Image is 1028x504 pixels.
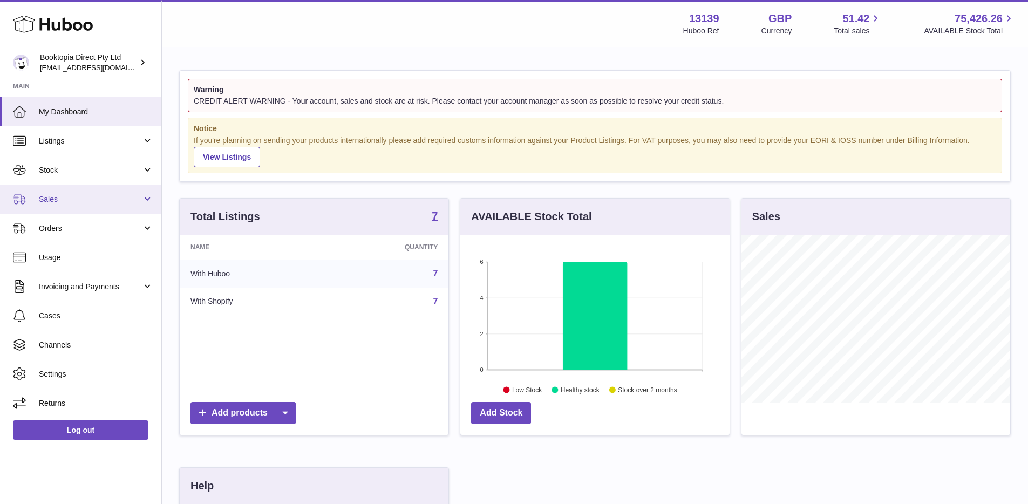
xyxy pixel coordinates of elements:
strong: GBP [768,11,792,26]
h3: Sales [752,209,780,224]
span: AVAILABLE Stock Total [924,26,1015,36]
th: Quantity [325,235,449,260]
span: Settings [39,369,153,379]
strong: 13139 [689,11,719,26]
th: Name [180,235,325,260]
a: Add Stock [471,402,531,424]
span: Orders [39,223,142,234]
span: Listings [39,136,142,146]
div: Huboo Ref [683,26,719,36]
text: 0 [480,366,484,373]
h3: Total Listings [190,209,260,224]
strong: Warning [194,85,996,95]
text: Stock over 2 months [618,386,677,394]
text: 2 [480,331,484,337]
td: With Shopify [180,288,325,316]
a: Add products [190,402,296,424]
span: Cases [39,311,153,321]
span: Total sales [834,26,882,36]
span: Stock [39,165,142,175]
span: My Dashboard [39,107,153,117]
text: 4 [480,295,484,301]
a: 7 [433,297,438,306]
span: Sales [39,194,142,205]
strong: Notice [194,124,996,134]
div: Booktopia Direct Pty Ltd [40,52,137,73]
span: 75,426.26 [955,11,1003,26]
span: [EMAIL_ADDRESS][DOMAIN_NAME] [40,63,159,72]
span: Invoicing and Payments [39,282,142,292]
text: Healthy stock [561,386,600,394]
text: 6 [480,258,484,265]
span: Usage [39,253,153,263]
div: Currency [761,26,792,36]
td: With Huboo [180,260,325,288]
a: Log out [13,420,148,440]
a: 51.42 Total sales [834,11,882,36]
a: 7 [432,210,438,223]
a: 75,426.26 AVAILABLE Stock Total [924,11,1015,36]
h3: AVAILABLE Stock Total [471,209,591,224]
h3: Help [190,479,214,493]
strong: 7 [432,210,438,221]
div: If you're planning on sending your products internationally please add required customs informati... [194,135,996,168]
span: 51.42 [842,11,869,26]
div: CREDIT ALERT WARNING - Your account, sales and stock are at risk. Please contact your account man... [194,96,996,106]
span: Channels [39,340,153,350]
span: Returns [39,398,153,408]
img: buz@sabweb.com.au [13,55,29,71]
a: View Listings [194,147,260,167]
text: Low Stock [512,386,542,394]
a: 7 [433,269,438,278]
